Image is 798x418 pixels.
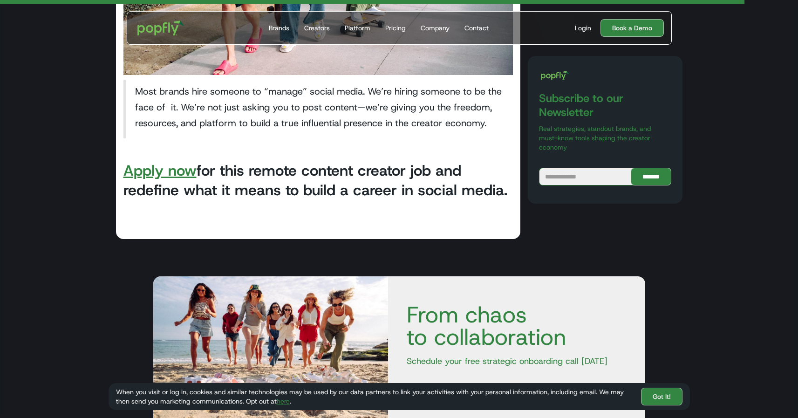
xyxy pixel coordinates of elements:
div: Brands [269,23,289,33]
div: Pricing [385,23,406,33]
a: Got It! [641,388,682,405]
a: home [131,14,191,42]
div: When you visit or log in, cookies and similar technologies may be used by our data partners to li... [116,387,634,406]
a: Creators [300,12,334,44]
h4: From chaos to collaboration [399,303,634,348]
a: here [277,397,290,405]
h2: for this remote content creator job and redefine what it means to build a career in social media. [123,161,513,200]
p: Schedule your free strategic onboarding call [DATE] [399,356,634,367]
div: Creators [304,23,330,33]
form: Blog Subscribe [539,168,671,185]
a: Book a Demo [600,19,664,37]
a: Platform [341,12,374,44]
div: Login [575,23,591,33]
h3: Subscribe to our Newsletter [539,91,671,119]
blockquote: Most brands hire someone to “manage” social media. We’re hiring someone to be the face of it. We’... [123,80,513,138]
div: Company [421,23,450,33]
a: Login [571,23,595,33]
p: Real strategies, standout brands, and must-know tools shaping the creator economy [539,124,671,152]
a: Pricing [382,12,409,44]
a: Contact [461,12,492,44]
a: Brands [265,12,293,44]
div: Platform [345,23,370,33]
a: Apply now [123,161,197,180]
div: Contact [464,23,489,33]
p: ‍ [123,207,513,219]
a: Company [417,12,453,44]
